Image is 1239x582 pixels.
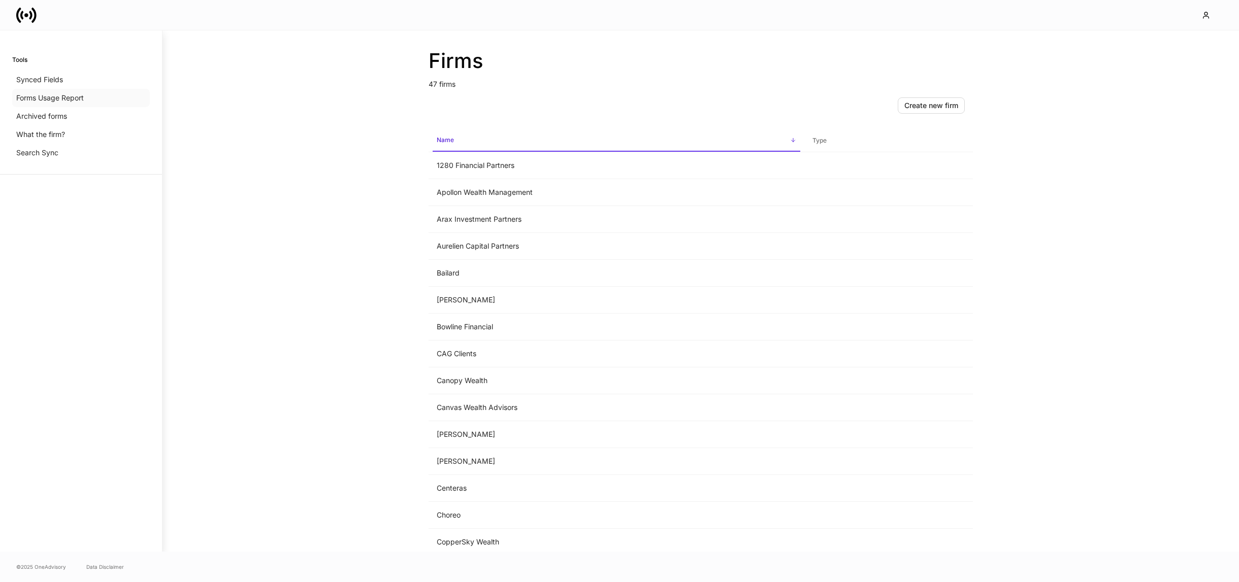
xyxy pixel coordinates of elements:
[429,179,804,206] td: Apollon Wealth Management
[429,314,804,340] td: Bowline Financial
[16,148,58,158] p: Search Sync
[429,502,804,529] td: Choreo
[429,73,973,89] p: 47 firms
[429,529,804,556] td: CopperSky Wealth
[429,475,804,502] td: Centeras
[16,563,66,571] span: © 2025 OneAdvisory
[808,130,969,151] span: Type
[429,394,804,421] td: Canvas Wealth Advisors
[12,144,150,162] a: Search Sync
[429,421,804,448] td: [PERSON_NAME]
[429,367,804,394] td: Canopy Wealth
[16,93,84,103] p: Forms Usage Report
[12,107,150,125] a: Archived forms
[429,287,804,314] td: [PERSON_NAME]
[429,152,804,179] td: 1280 Financial Partners
[429,340,804,367] td: CAG Clients
[812,135,827,145] h6: Type
[429,448,804,475] td: [PERSON_NAME]
[12,89,150,107] a: Forms Usage Report
[429,49,973,73] h2: Firms
[86,563,124,571] a: Data Disclaimer
[429,233,804,260] td: Aurelien Capital Partners
[904,102,958,109] div: Create new firm
[16,111,67,121] p: Archived forms
[433,130,800,152] span: Name
[16,129,65,140] p: What the firm?
[429,260,804,287] td: Bailard
[898,97,965,114] button: Create new firm
[12,55,27,64] h6: Tools
[429,206,804,233] td: Arax Investment Partners
[16,75,63,85] p: Synced Fields
[437,135,454,145] h6: Name
[12,71,150,89] a: Synced Fields
[12,125,150,144] a: What the firm?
